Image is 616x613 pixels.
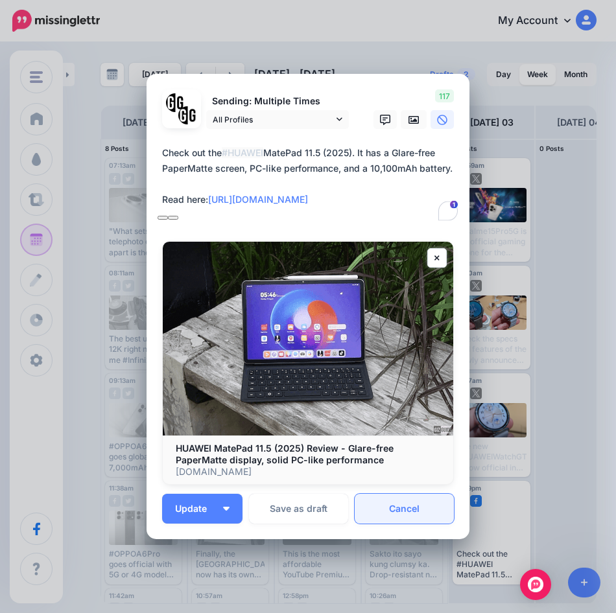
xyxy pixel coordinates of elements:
[163,242,453,435] img: HUAWEI MatePad 11.5 (2025) Review - Glare-free PaperMatte display, solid PC-like performance
[249,494,348,524] button: Save as draft
[206,94,349,109] p: Sending: Multiple Times
[166,93,185,112] img: 353459792_649996473822713_4483302954317148903_n-bsa138318.png
[520,569,551,600] div: Open Intercom Messenger
[162,145,460,207] div: Check out the MatePad 11.5 (2025). It has a Glare-free PaperMatte screen, PC-like performance, an...
[178,106,197,125] img: JT5sWCfR-79925.png
[162,494,243,524] button: Update
[162,145,460,223] textarea: To enrich screen reader interactions, please activate Accessibility in Grammarly extension settings
[355,494,454,524] a: Cancel
[176,466,440,478] p: [DOMAIN_NAME]
[223,507,230,511] img: arrow-down-white.png
[213,113,333,126] span: All Profiles
[206,110,349,129] a: All Profiles
[176,443,394,465] b: HUAWEI MatePad 11.5 (2025) Review - Glare-free PaperMatte display, solid PC-like performance
[435,89,454,102] span: 117
[175,504,217,513] span: Update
